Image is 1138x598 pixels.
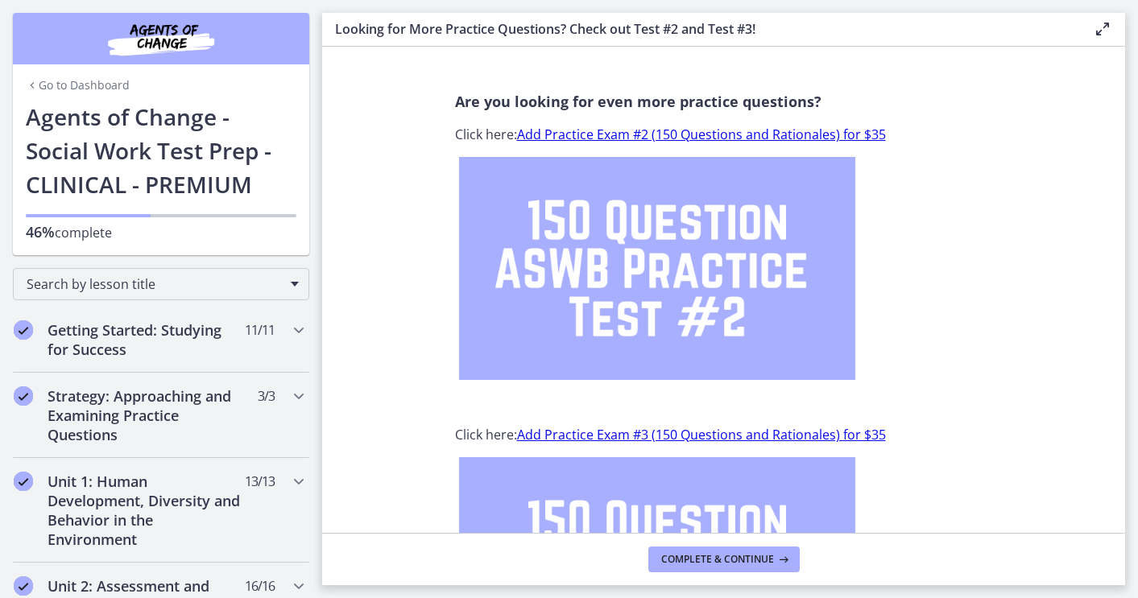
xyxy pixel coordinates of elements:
i: Completed [14,386,33,406]
a: Go to Dashboard [26,77,130,93]
h2: Unit 1: Human Development, Diversity and Behavior in the Environment [48,472,244,549]
p: Click here: [455,125,993,144]
img: Agents of Change Social Work Test Prep [64,19,258,58]
h3: Looking for More Practice Questions? Check out Test #2 and Test #3! [335,19,1067,39]
i: Completed [14,576,33,596]
button: Complete & continue [648,546,800,572]
span: Search by lesson title [27,275,283,293]
span: 13 / 13 [245,472,275,491]
p: complete [26,222,296,242]
span: Complete & continue [661,553,774,566]
a: Add Practice Exam #2 (150 Questions and Rationales) for $35 [517,126,886,143]
h2: Getting Started: Studying for Success [48,320,244,359]
a: Add Practice Exam #3 (150 Questions and Rationales) for $35 [517,426,886,443]
span: 3 / 3 [258,386,275,406]
div: Search by lesson title [13,268,309,300]
img: 150_Question_ASWB_Practice_Test__2.png [459,157,855,380]
i: Completed [14,472,33,491]
span: Are you looking for even more practice questions? [455,92,821,111]
h2: Strategy: Approaching and Examining Practice Questions [48,386,244,444]
span: 11 / 11 [245,320,275,340]
p: Click here: [455,425,993,444]
i: Completed [14,320,33,340]
span: 16 / 16 [245,576,275,596]
span: 46% [26,222,55,241]
h1: Agents of Change - Social Work Test Prep - CLINICAL - PREMIUM [26,100,296,201]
